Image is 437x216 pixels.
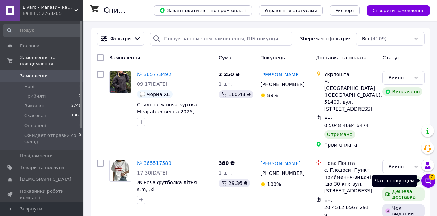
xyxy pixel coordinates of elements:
span: Прийняті [24,93,46,100]
span: Головна [20,43,39,49]
span: Створити замовлення [372,8,425,13]
div: Ваш ID: 2768205 [22,10,83,17]
img: :speech_balloon: [140,92,145,97]
div: Нова Пошта [324,160,377,167]
span: 0 [79,123,81,129]
span: 380 ₴ [219,160,235,166]
span: Чорна XL [147,92,170,97]
div: Отримано [324,130,355,139]
span: Виконані [24,103,46,109]
div: Виплачено [382,87,422,96]
div: 160.43 ₴ [219,90,253,98]
span: Повідомлення [20,153,54,159]
span: Збережені фільтри: [300,35,350,42]
img: Фото товару [110,71,130,93]
div: Чат з покупцем [372,175,417,187]
span: 0 [79,84,81,90]
span: Експорт [335,8,355,13]
span: Покупець [260,55,285,60]
div: Дешева доставка [382,187,425,201]
span: Товари та послуги [20,165,64,171]
span: ЕН: 0 5048 4684 6474 [324,116,369,128]
span: Замовлення [109,55,140,60]
a: № 365517589 [137,160,171,166]
span: 1 шт. [219,170,232,176]
input: Пошук за номером замовлення, ПІБ покупця, номером телефону, Email, номером накладної [150,32,292,46]
span: Cума [219,55,231,60]
div: Виконано [388,74,410,82]
span: Фільтри [110,35,131,42]
div: м. [GEOGRAPHIC_DATA] ([GEOGRAPHIC_DATA].), 51409, вул. [STREET_ADDRESS] [324,78,377,112]
div: Пром-оплата [324,141,377,148]
span: (4109) [371,36,387,41]
span: 89% [267,93,278,98]
img: Фото товару [111,160,129,181]
div: 29.36 ₴ [219,179,250,187]
a: [PERSON_NAME] [260,71,300,78]
span: Управління статусами [264,8,317,13]
span: 0 [79,93,81,100]
span: Скасовані [24,113,48,119]
span: Показники роботи компанії [20,188,64,201]
button: Завантажити звіт по пром-оплаті [154,5,252,16]
a: Створити замовлення [360,7,430,13]
h1: Список замовлень [104,6,174,15]
a: № 365773492 [137,72,171,77]
span: 2 250 ₴ [219,72,240,77]
a: Фото товару [109,160,131,182]
button: Чат з покупцем2 [421,174,435,188]
span: Ожидает отправки со склад [24,132,79,145]
a: Фото товару [109,71,131,93]
a: [PERSON_NAME] [260,160,300,167]
span: 2746 [71,103,81,109]
span: Доставка та оплата [316,55,367,60]
span: 100% [267,181,281,187]
span: 1363 [71,113,81,119]
span: Замовлення [20,73,49,79]
input: Пошук [3,24,82,37]
a: Стильна жіноча куртка Meajiateer весна 2025, розміри XL [137,102,197,121]
div: [PHONE_NUMBER] [259,168,305,178]
button: Створити замовлення [367,5,430,16]
span: [DEMOGRAPHIC_DATA] [20,176,71,182]
span: 1 шт. [219,81,232,87]
button: Управління статусами [259,5,323,16]
span: Нові [24,84,34,90]
div: [PHONE_NUMBER] [259,79,305,89]
div: Укрпошта [324,71,377,78]
div: с. Глодоси, Пункт приймання-видачі (до 30 кг): вул. [STREET_ADDRESS] [324,167,377,194]
span: 2 [429,174,435,180]
span: Статус [382,55,400,60]
span: 17:30[DATE] [137,170,167,176]
span: Завантажити звіт по пром-оплаті [159,7,246,13]
span: 0 [79,132,81,145]
span: Всі [362,35,369,42]
span: Оплачені [24,123,46,129]
button: Експорт [330,5,360,16]
div: Виконано [388,163,410,170]
a: Жіноча футболка літня s,m,l,xl [137,180,197,192]
span: 09:17[DATE] [137,81,167,87]
span: Замовлення та повідомлення [20,55,83,67]
span: Elvaro - магазин качественной одежды и купальников [22,4,74,10]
